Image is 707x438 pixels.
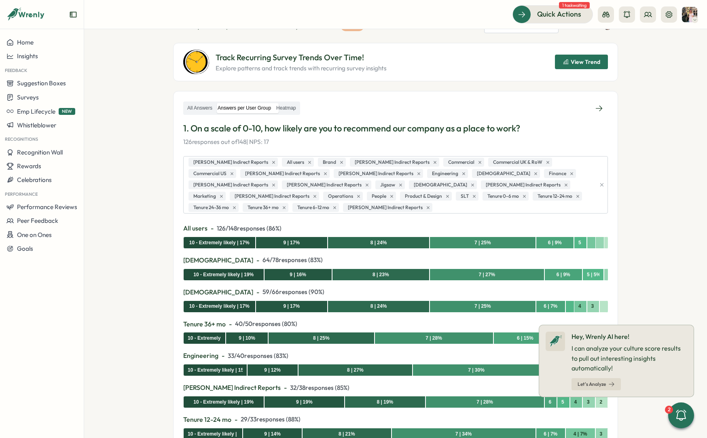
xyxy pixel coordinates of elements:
[17,38,34,46] span: Home
[476,398,493,406] div: 7 | 28%
[189,303,250,310] div: 10 - Extremely likely | 17%
[380,181,395,189] span: Jigsaw
[239,334,255,342] div: 9 | 10%
[537,9,581,19] span: Quick Actions
[17,231,52,239] span: One on Ones
[193,398,254,406] div: 10 - Extremely likely | 19%
[256,287,259,297] span: -
[215,103,273,113] label: Answers per User Group
[339,430,355,438] div: 8 | 21%
[290,383,349,392] span: 32 / 38 responses ( 85 %)
[557,271,570,279] div: 6 | 9%
[370,239,387,247] div: 8 | 24%
[339,170,413,178] span: [PERSON_NAME] Indirect Reports
[493,159,542,166] span: Commercial UK & RoW
[264,366,281,374] div: 9 | 12%
[572,332,687,342] p: Hey, Wrenly AI here!
[17,52,38,60] span: Insights
[478,271,495,279] div: 7 | 27%
[216,51,387,64] p: Track Recurring Survey Trends Over Time!
[517,334,533,342] div: 6 | 15%
[183,138,608,146] p: 126 responses out of 148 | NPS: 17
[183,383,281,393] span: [PERSON_NAME] Indirect Reports
[559,2,590,8] span: 1 task waiting
[193,193,216,200] span: Marketing
[572,343,687,373] p: I can analyze your culture score results to pull out interesting insights automatically!
[549,398,553,406] div: 6 | 3%
[574,430,587,438] div: 4 | 7%
[216,64,387,73] p: Explore patterns and track trends with recurring survey insights
[193,181,268,189] span: [PERSON_NAME] Indirect Reports
[17,79,66,87] span: Suggestion Boxes
[549,170,566,178] span: Finance
[245,170,320,178] span: [PERSON_NAME] Indirect Reports
[222,351,224,361] span: -
[69,11,77,19] button: Expand sidebar
[297,204,329,212] span: Tenure 6-12 mo
[228,351,288,360] span: 33 / 40 responses ( 83 %)
[189,239,250,247] div: 10 - Extremely likely | 17%
[477,170,530,178] span: [DEMOGRAPHIC_DATA]
[474,303,491,310] div: 7 | 25%
[600,398,604,406] div: 2 | 3%
[328,193,353,200] span: Operations
[348,204,423,212] span: [PERSON_NAME] Indirect Reports
[405,193,442,200] span: Product & Design
[183,415,231,425] span: Tenure 12-24 mo
[455,430,472,438] div: 7 | 34%
[370,303,387,310] div: 8 | 24%
[17,245,33,252] span: Goals
[241,415,301,424] span: 29 / 33 responses ( 88 %)
[59,108,75,115] span: NEW
[591,303,595,310] div: 3 | 3%
[183,255,253,265] span: [DEMOGRAPHIC_DATA]
[372,193,386,200] span: People
[17,162,41,170] span: Rewards
[235,320,297,328] span: 40 / 50 responses ( 80 %)
[183,319,226,329] span: Tenure 36+ mo
[193,204,229,212] span: Tenure 24-36 mo
[487,193,519,200] span: Tenure 0-6 mo
[432,170,458,178] span: Engineering
[377,398,393,406] div: 8 | 19%
[262,288,324,296] span: 59 / 66 responses ( 90 %)
[17,93,39,101] span: Surveys
[193,159,268,166] span: [PERSON_NAME] Indirect Reports
[17,217,58,224] span: Peer Feedback
[373,271,389,279] div: 8 | 23%
[17,108,55,115] span: Emp Lifecycle
[274,103,298,113] label: Heatmap
[283,303,300,310] div: 9 | 17%
[185,103,215,113] label: All Answers
[665,406,673,414] div: 2
[264,430,281,438] div: 9 | 14%
[211,223,214,233] span: -
[17,176,52,184] span: Celebrations
[183,223,207,233] span: All users
[512,5,593,23] button: Quick Actions
[188,334,221,342] div: 10 - Extremely likely | 10%
[668,402,694,428] button: 2
[188,430,238,438] div: 10 - Extremely likely | 14%
[229,319,232,329] span: -
[448,159,474,166] span: Commercial
[474,239,491,247] div: 7 | 25%
[578,382,606,387] span: Let's Analyze
[587,271,599,279] div: 5 | 5%
[188,366,243,374] div: 10 - Extremely likely | 15%
[587,398,591,406] div: 3 | 3%
[561,398,565,406] div: 5 | 3%
[461,193,469,200] span: SLT
[17,121,56,129] span: Whistleblower
[355,159,430,166] span: [PERSON_NAME] Indirect Reports
[283,239,300,247] div: 9 | 17%
[256,255,259,265] span: -
[578,239,582,247] div: 5 | 3%
[17,148,63,156] span: Recognition Wall
[193,170,226,178] span: Commercial US
[574,398,578,406] div: 4 | 3%
[544,303,557,310] div: 6 | 7%
[323,159,336,166] span: Brand
[548,239,562,247] div: 6 | 9%
[287,159,304,166] span: All users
